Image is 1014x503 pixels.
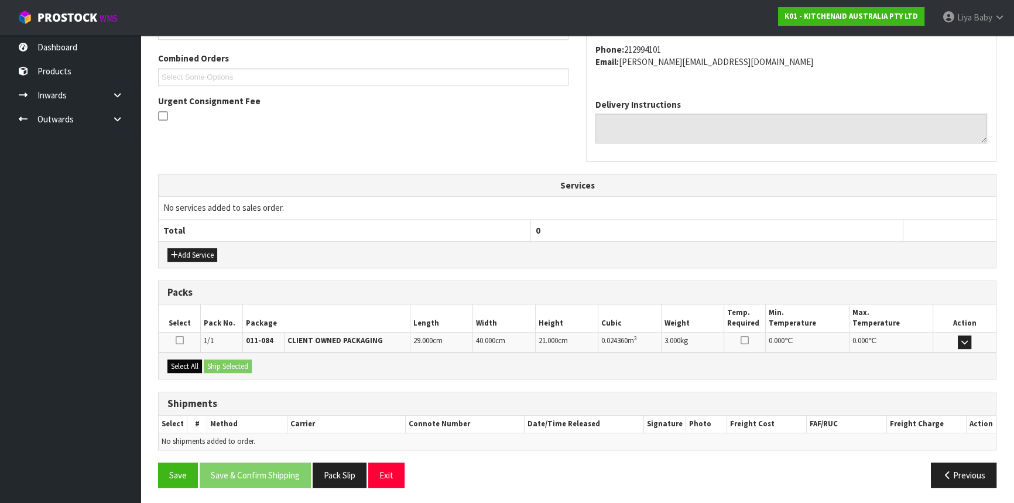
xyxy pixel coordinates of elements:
[643,416,686,433] th: Signature
[246,336,273,345] strong: 011-084
[207,416,287,433] th: Method
[931,463,996,488] button: Previous
[472,332,535,353] td: cm
[536,332,598,353] td: cm
[933,304,996,332] th: Action
[525,416,644,433] th: Date/Time Released
[686,416,727,433] th: Photo
[158,95,261,107] label: Urgent Consignment Fee
[661,304,724,332] th: Weight
[595,98,681,111] label: Delivery Instructions
[159,197,996,219] td: No services added to sales order.
[598,332,661,353] td: m
[410,304,472,332] th: Length
[595,44,624,55] strong: phone
[158,52,229,64] label: Combined Orders
[100,13,118,24] small: WMS
[167,248,217,262] button: Add Service
[159,433,996,450] td: No shipments added to order.
[769,336,785,345] span: 0.000
[852,336,868,345] span: 0.000
[807,416,887,433] th: FAF/RUC
[167,398,987,409] h3: Shipments
[727,416,806,433] th: Freight Cost
[37,10,97,25] span: ProStock
[966,416,996,433] th: Action
[766,332,849,353] td: ℃
[313,463,366,488] button: Pack Slip
[167,287,987,298] h3: Packs
[413,336,433,345] span: 29.000
[406,416,525,433] th: Connote Number
[598,304,661,332] th: Cubic
[778,7,924,26] a: K01 - KITCHENAID AUSTRALIA PTY LTD
[159,416,187,433] th: Select
[159,304,201,332] th: Select
[724,304,766,332] th: Temp. Required
[187,416,207,433] th: #
[664,336,680,345] span: 3.000
[595,43,987,69] address: 212994101 [PERSON_NAME][EMAIL_ADDRESS][DOMAIN_NAME]
[18,10,32,25] img: cube-alt.png
[200,463,311,488] button: Save & Confirm Shipping
[661,332,724,353] td: kg
[886,416,966,433] th: Freight Charge
[849,304,933,332] th: Max. Temperature
[957,12,972,23] span: Liya
[204,360,252,374] button: Ship Selected
[974,12,992,23] span: Baby
[849,332,933,353] td: ℃
[766,304,849,332] th: Min. Temperature
[158,463,198,488] button: Save
[634,334,637,342] sup: 3
[167,360,202,374] button: Select All
[242,304,410,332] th: Package
[476,336,495,345] span: 40.000
[539,336,558,345] span: 21.000
[201,304,243,332] th: Pack No.
[287,416,405,433] th: Carrier
[204,336,214,345] span: 1/1
[159,219,531,241] th: Total
[287,336,383,345] strong: CLIENT OWNED PACKAGING
[536,225,540,236] span: 0
[785,11,918,21] strong: K01 - KITCHENAID AUSTRALIA PTY LTD
[368,463,405,488] button: Exit
[595,56,619,67] strong: email
[536,304,598,332] th: Height
[472,304,535,332] th: Width
[410,332,472,353] td: cm
[159,174,996,197] th: Services
[601,336,628,345] span: 0.024360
